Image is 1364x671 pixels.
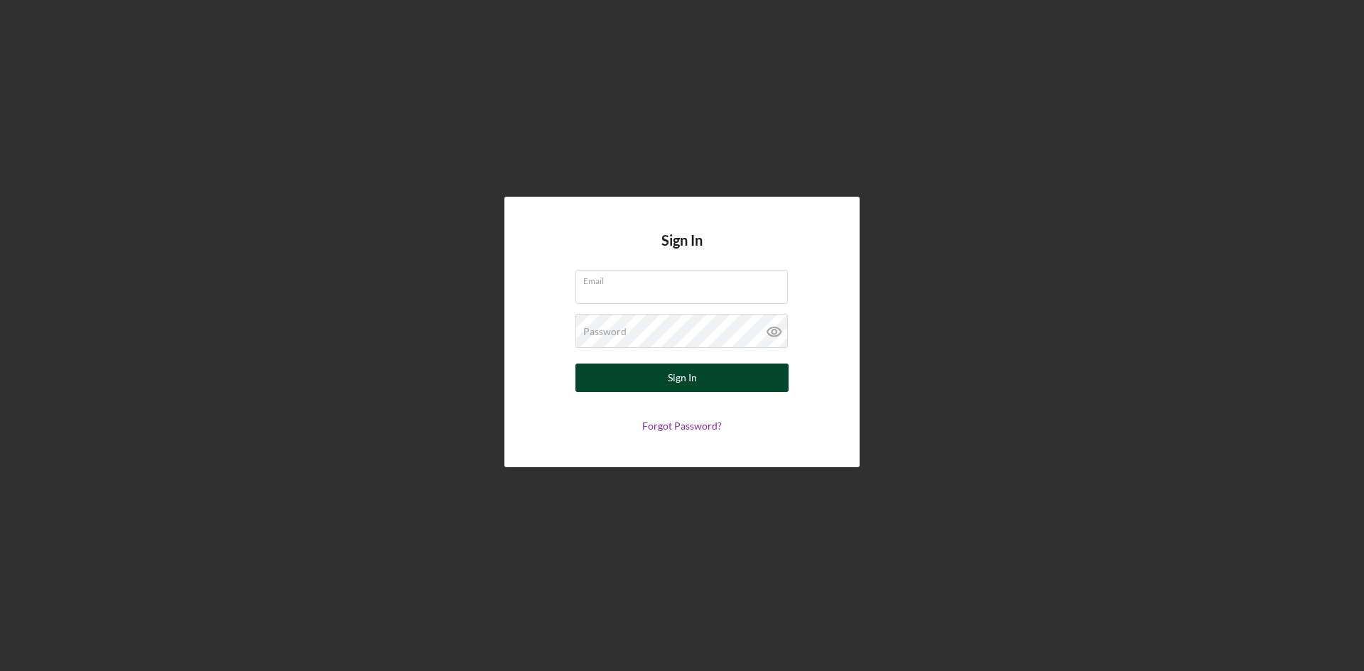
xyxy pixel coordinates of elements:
[668,364,697,392] div: Sign In
[642,420,722,432] a: Forgot Password?
[583,326,627,337] label: Password
[583,271,788,286] label: Email
[575,364,789,392] button: Sign In
[661,232,703,270] h4: Sign In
